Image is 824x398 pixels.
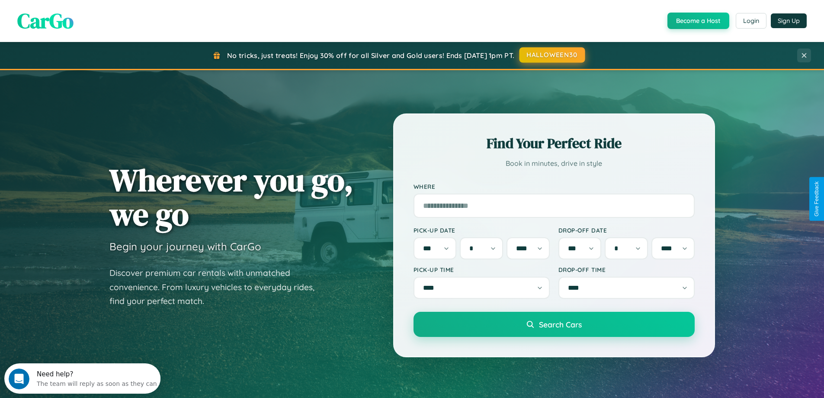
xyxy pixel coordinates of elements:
[17,6,74,35] span: CarGo
[771,13,807,28] button: Sign Up
[414,134,695,153] h2: Find Your Perfect Ride
[109,266,326,308] p: Discover premium car rentals with unmatched convenience. From luxury vehicles to everyday rides, ...
[109,163,353,231] h1: Wherever you go, we go
[519,47,585,63] button: HALLOWEEN30
[227,51,514,60] span: No tricks, just treats! Enjoy 30% off for all Silver and Gold users! Ends [DATE] 1pm PT.
[736,13,766,29] button: Login
[109,240,261,253] h3: Begin your journey with CarGo
[667,13,729,29] button: Become a Host
[32,7,153,14] div: Need help?
[558,227,695,234] label: Drop-off Date
[9,369,29,389] iframe: Intercom live chat
[32,14,153,23] div: The team will reply as soon as they can
[414,227,550,234] label: Pick-up Date
[558,266,695,273] label: Drop-off Time
[414,157,695,170] p: Book in minutes, drive in style
[414,183,695,190] label: Where
[3,3,161,27] div: Open Intercom Messenger
[814,181,820,217] div: Give Feedback
[539,320,582,329] span: Search Cars
[414,312,695,337] button: Search Cars
[414,266,550,273] label: Pick-up Time
[4,363,160,394] iframe: Intercom live chat discovery launcher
